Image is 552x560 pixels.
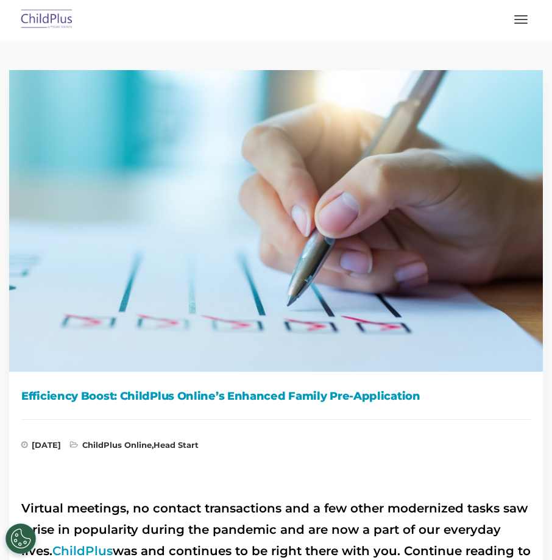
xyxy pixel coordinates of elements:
[52,544,113,558] a: ChildPlus
[21,441,61,453] span: [DATE]
[5,523,36,554] button: Cookies Settings
[70,441,199,453] span: ,
[82,440,152,450] a: ChildPlus Online
[154,440,199,450] a: Head Start
[21,387,531,405] h1: Efficiency Boost: ChildPlus Online’s Enhanced Family Pre-Application
[18,5,76,34] img: ChildPlus by Procare Solutions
